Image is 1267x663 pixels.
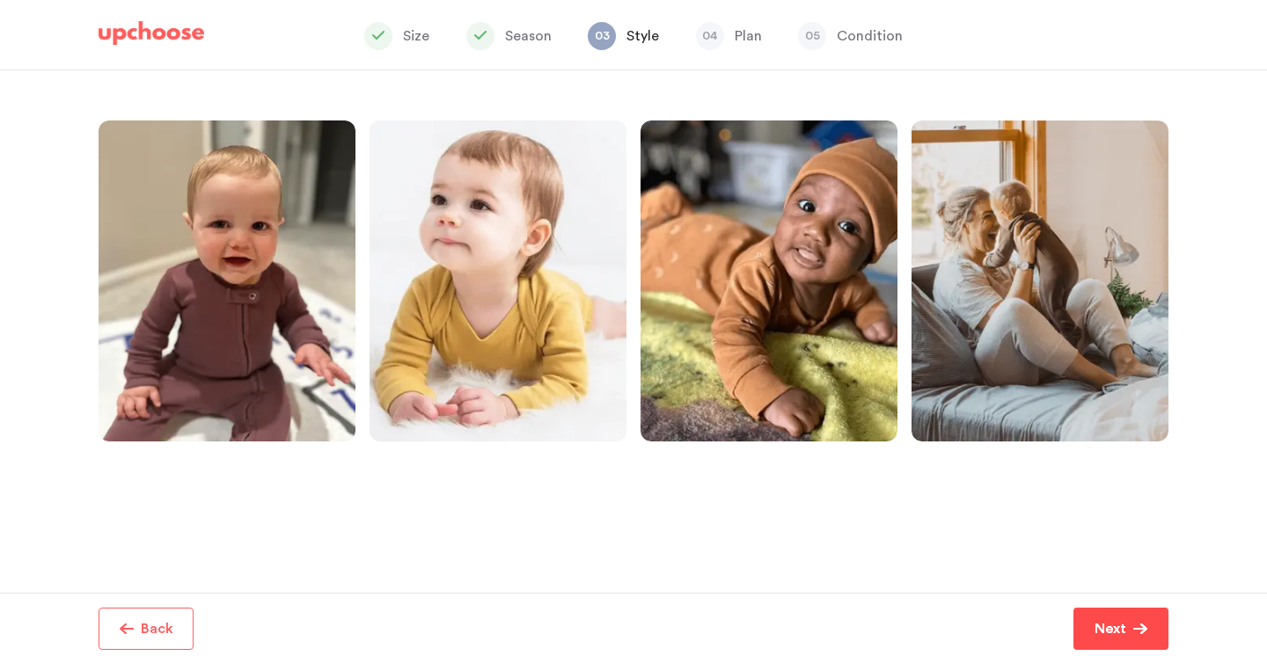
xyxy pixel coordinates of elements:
a: UpChoose [99,21,204,54]
p: Plan [735,25,762,47]
span: 05 [798,22,826,50]
span: 03 [588,22,616,50]
p: Back [141,618,173,639]
p: Style [626,25,659,47]
span: 04 [696,22,724,50]
button: Next [1073,608,1168,650]
p: Size [403,25,429,47]
button: Back [99,608,194,650]
p: Next [1095,618,1126,639]
p: Condition [837,25,903,47]
p: Season [505,25,552,47]
img: UpChoose [99,21,204,46]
